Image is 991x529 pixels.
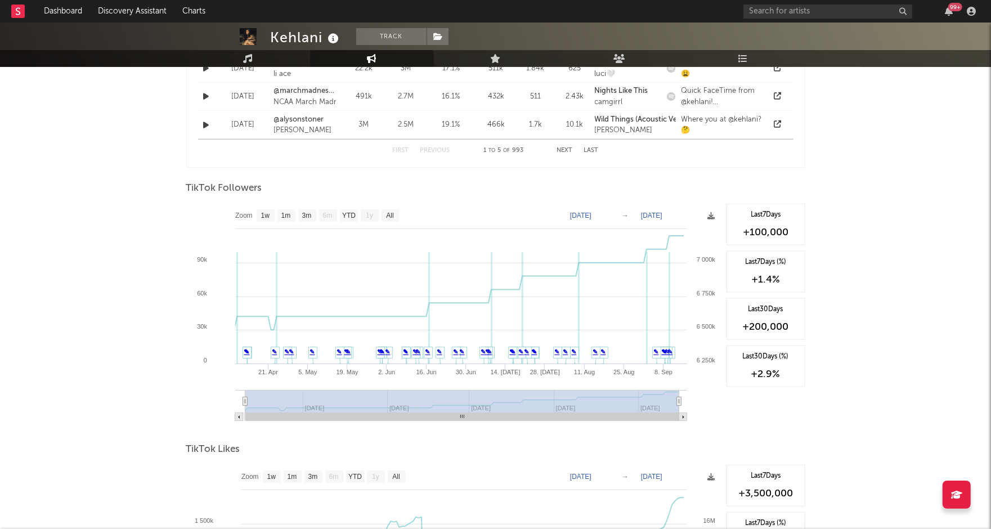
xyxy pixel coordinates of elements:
[733,518,799,528] div: Last 7 Days (%)
[386,212,393,220] text: All
[570,212,591,219] text: [DATE]
[393,147,409,154] button: First
[595,97,648,108] div: camgirrl
[197,256,207,263] text: 90k
[454,348,459,355] a: ✎
[261,212,270,220] text: 1w
[516,119,555,131] div: 1.7k
[344,348,349,355] a: ✎
[570,473,591,481] text: [DATE]
[218,119,268,131] div: [DATE]
[285,348,290,355] a: ✎
[601,348,606,355] a: ✎
[372,473,379,481] text: 1y
[595,114,697,136] a: Wild Things (Acoustic Version)[PERSON_NAME]
[733,487,799,500] div: +3,500,000
[274,69,336,80] div: li ace
[681,86,763,107] div: Quick FaceTime from @kehlani! #marchmadness #wbb #wfinalfour #lsu #lsuwbb #kehlani #facetime
[378,348,383,355] a: ✎
[595,86,648,107] a: Nights Like Thiscamgirrl
[218,63,268,74] div: [DATE]
[733,367,799,381] div: +2.9 %
[403,348,409,355] a: ✎
[426,119,477,131] div: 19.1 %
[641,212,662,219] text: [DATE]
[348,473,361,481] text: YTD
[271,28,342,47] div: Kehlani
[437,348,442,355] a: ✎
[416,348,421,355] a: ✎
[298,369,317,375] text: 5. May
[696,323,715,330] text: 6 500k
[510,348,515,355] a: ✎
[218,91,268,102] div: [DATE]
[258,369,278,375] text: 21. Apr
[473,144,535,158] div: 1 5 993
[289,348,294,355] a: ✎
[584,147,599,154] button: Last
[681,57,763,79] div: @kehlani iss meant to b 😩
[392,119,420,131] div: 2.5M
[426,63,477,74] div: 17.1 %
[743,5,912,19] input: Search for artists
[948,3,962,11] div: 99 +
[342,63,387,74] div: 22.2k
[665,348,670,355] a: ✎
[385,348,391,355] a: ✎
[622,473,629,481] text: →
[274,97,336,108] div: NCAA March Madness
[622,212,629,219] text: →
[244,348,249,355] a: ✎
[733,273,799,286] div: +1.4 %
[481,348,486,355] a: ✎
[267,473,276,481] text: 1w
[455,369,476,375] text: 30. Jun
[945,7,953,16] button: 99+
[696,290,715,297] text: 6 750k
[595,69,640,80] div: luci🤍
[572,348,577,355] a: ✎
[482,63,510,74] div: 511k
[392,63,420,74] div: 3M
[595,125,697,136] div: [PERSON_NAME]
[337,348,342,355] a: ✎
[420,147,450,154] button: Previous
[413,348,418,355] a: ✎
[555,348,560,355] a: ✎
[281,212,290,220] text: 1m
[272,348,277,355] a: ✎
[532,348,537,355] a: ✎
[563,348,568,355] a: ✎
[197,323,207,330] text: 30k
[733,320,799,334] div: +200,000
[733,471,799,481] div: Last 7 Days
[681,114,763,136] div: Where you at @kehlani? 🤔
[235,212,253,220] text: Zoom
[668,348,673,355] a: ✎
[287,473,297,481] text: 1m
[366,212,373,220] text: 1y
[342,212,355,220] text: YTD
[203,357,207,364] text: 0
[696,357,715,364] text: 6 250k
[593,348,598,355] a: ✎
[561,63,589,74] div: 625
[733,226,799,239] div: +100,000
[425,348,431,355] a: ✎
[703,517,715,524] text: 16M
[490,369,520,375] text: 14. [DATE]
[595,116,697,123] strong: Wild Things (Acoustic Version)
[392,473,400,481] text: All
[524,348,530,355] a: ✎
[519,348,524,355] a: ✎
[486,348,491,355] a: ✎
[329,473,338,481] text: 6m
[392,91,420,102] div: 2.7M
[460,348,465,355] a: ✎
[274,86,336,97] a: @marchmadnesswbb
[561,119,589,131] div: 10.1k
[595,87,648,95] strong: Nights Like This
[356,28,427,45] button: Track
[733,210,799,220] div: Last 7 Days
[274,125,336,136] div: [PERSON_NAME]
